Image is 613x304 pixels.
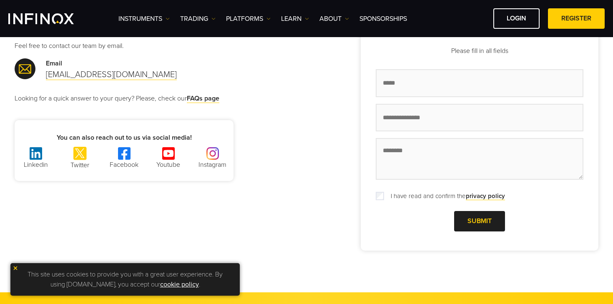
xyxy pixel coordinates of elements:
[8,13,93,24] a: INFINOX Logo
[226,14,271,24] a: PLATFORMS
[359,14,407,24] a: SPONSORSHIPS
[118,14,170,24] a: Instruments
[160,280,199,289] a: cookie policy
[13,265,18,271] img: yellow close icon
[15,41,306,51] p: Feel free to contact our team by email.
[57,133,192,142] strong: You can also reach out to us via social media!
[15,160,57,170] p: Linkedin
[15,267,236,291] p: This site uses cookies to provide you with a great user experience. By using [DOMAIN_NAME], you a...
[548,8,605,29] a: REGISTER
[192,160,234,170] p: Instagram
[103,160,145,170] p: Facebook
[386,191,505,201] label: I have read and confirm the
[281,14,309,24] a: Learn
[376,46,583,56] p: Please fill in all fields
[180,14,216,24] a: TRADING
[454,211,505,231] a: Submit
[46,70,177,80] a: [EMAIL_ADDRESS][DOMAIN_NAME]
[46,59,62,68] strong: Email
[15,93,306,103] p: Looking for a quick answer to your query? Please, check our
[466,192,505,200] a: privacy policy
[493,8,540,29] a: LOGIN
[187,94,219,103] a: FAQs page
[319,14,349,24] a: ABOUT
[148,160,189,170] p: Youtube
[59,160,101,170] p: Twitter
